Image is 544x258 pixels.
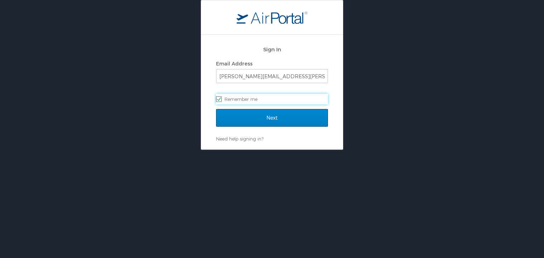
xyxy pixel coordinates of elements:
label: Remember me [216,94,328,104]
label: Email Address [216,61,253,67]
a: Need help signing in? [216,136,263,142]
img: logo [237,11,307,24]
h2: Sign In [216,45,328,53]
input: Next [216,109,328,127]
